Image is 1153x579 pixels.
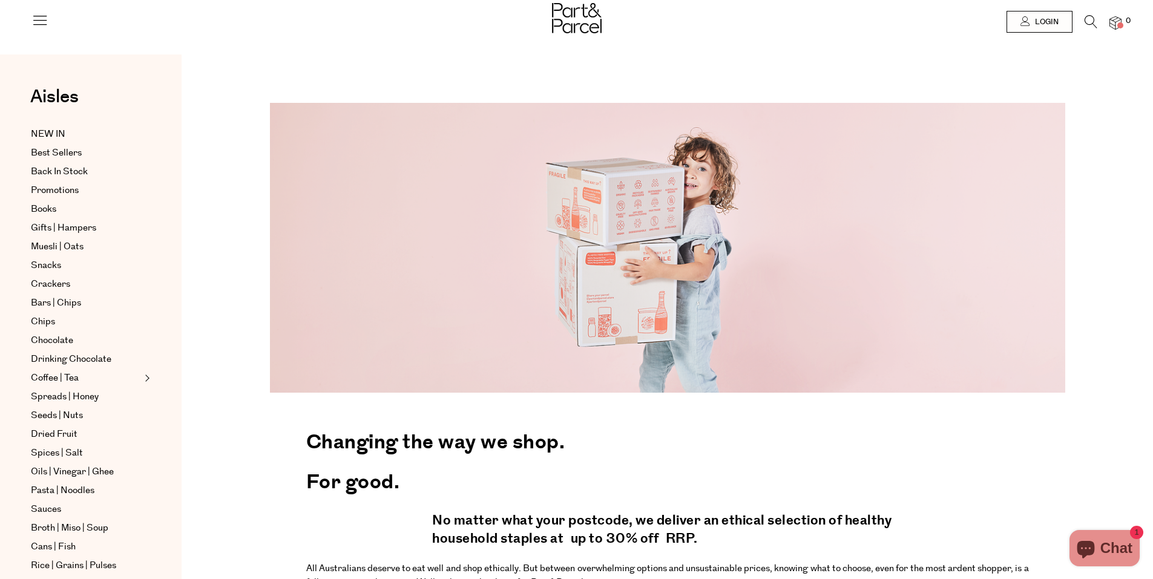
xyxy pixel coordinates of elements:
a: Promotions [31,183,141,198]
span: Aisles [30,83,79,110]
span: 0 [1123,16,1134,27]
a: Spreads | Honey [31,390,141,404]
a: 0 [1109,16,1122,29]
span: Snacks [31,258,61,273]
span: Gifts | Hampers [31,221,96,235]
inbox-online-store-chat: Shopify online store chat [1066,530,1143,569]
h4: No matter what your postcode, we deliver an ethical selection of healthy household staples at up ... [432,506,902,558]
a: Books [31,202,141,217]
a: Snacks [31,258,141,273]
span: Coffee | Tea [31,371,79,385]
h2: Changing the way we shop. [306,420,1029,460]
a: Spices | Salt [31,446,141,460]
a: Sauces [31,502,141,517]
a: Pasta | Noodles [31,483,141,498]
a: Best Sellers [31,146,141,160]
span: Bars | Chips [31,296,81,310]
img: Part&Parcel [552,3,602,33]
span: Books [31,202,56,217]
span: Sauces [31,502,61,517]
a: Crackers [31,277,141,292]
h2: For good. [306,460,1029,500]
span: Drinking Chocolate [31,352,111,367]
a: Back In Stock [31,165,141,179]
a: Bars | Chips [31,296,141,310]
span: Muesli | Oats [31,240,84,254]
a: Coffee | Tea [31,371,141,385]
a: Chips [31,315,141,329]
span: Spreads | Honey [31,390,99,404]
button: Expand/Collapse Coffee | Tea [142,371,150,385]
a: Muesli | Oats [31,240,141,254]
span: Chips [31,315,55,329]
span: Broth | Miso | Soup [31,521,108,535]
a: Gifts | Hampers [31,221,141,235]
a: Dried Fruit [31,427,141,442]
a: Rice | Grains | Pulses [31,558,141,573]
span: Oils | Vinegar | Ghee [31,465,114,479]
span: Chocolate [31,333,73,348]
span: Promotions [31,183,79,198]
span: Crackers [31,277,70,292]
a: Aisles [30,88,79,118]
a: Login [1007,11,1073,33]
span: Dried Fruit [31,427,77,442]
span: Spices | Salt [31,446,83,460]
a: Drinking Chocolate [31,352,141,367]
span: Login [1032,17,1059,27]
a: Broth | Miso | Soup [31,521,141,535]
span: Rice | Grains | Pulses [31,558,116,573]
a: NEW IN [31,127,141,142]
a: Oils | Vinegar | Ghee [31,465,141,479]
span: Best Sellers [31,146,82,160]
a: Cans | Fish [31,540,141,554]
span: NEW IN [31,127,65,142]
a: Chocolate [31,333,141,348]
span: Pasta | Noodles [31,483,94,498]
span: Seeds | Nuts [31,408,83,423]
span: Back In Stock [31,165,88,179]
img: 220427_Part_Parcel-0698-1344x490.png [270,103,1065,393]
a: Seeds | Nuts [31,408,141,423]
span: Cans | Fish [31,540,76,554]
